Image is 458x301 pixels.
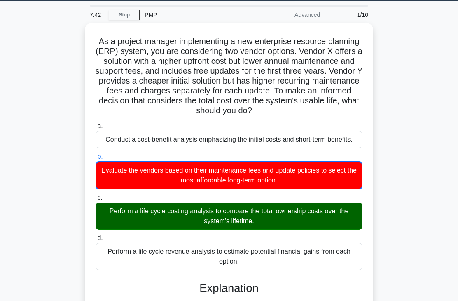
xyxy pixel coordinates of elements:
[95,37,363,117] h5: As a project manager implementing a new enterprise resource planning (ERP) system, you are consid...
[109,10,140,21] a: Stop
[85,7,109,23] div: 7:42
[97,123,103,130] span: a.
[96,131,362,149] div: Conduct a cost-benefit analysis emphasizing the initial costs and short-term benefits.
[100,282,358,296] h3: Explanation
[96,243,362,271] div: Perform a life cycle revenue analysis to estimate potential financial gains from each option.
[97,194,102,201] span: c.
[140,7,253,23] div: PMP
[253,7,325,23] div: Advanced
[96,162,362,190] div: Evaluate the vendors based on their maintenance fees and update policies to select the most affor...
[97,153,103,160] span: b.
[97,235,103,242] span: d.
[325,7,373,23] div: 1/10
[96,203,362,230] div: Perform a life cycle costing analysis to compare the total ownership costs over the system's life...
